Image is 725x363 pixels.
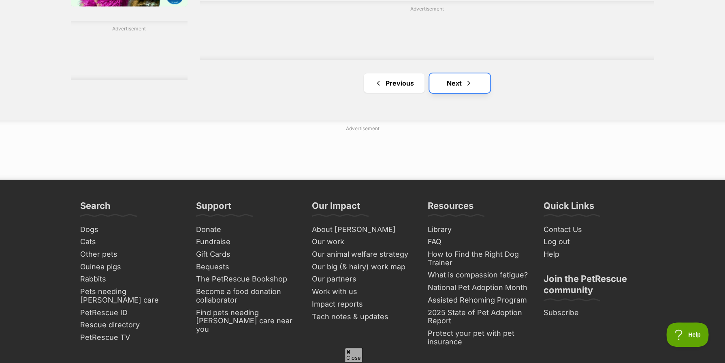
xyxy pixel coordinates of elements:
a: About [PERSON_NAME] [309,223,416,236]
a: Find pets needing [PERSON_NAME] care near you [193,307,301,336]
a: Protect your pet with pet insurance [424,327,532,348]
a: The PetRescue Bookshop [193,273,301,286]
a: PetRescue TV [77,331,185,344]
a: Our big (& hairy) work map [309,261,416,273]
a: What is compassion fatigue? [424,269,532,281]
a: Log out [540,236,648,248]
a: Our animal welfare strategy [309,248,416,261]
div: Advertisement [71,21,188,80]
a: Subscribe [540,307,648,319]
h3: Quick Links [544,200,594,216]
a: Contact Us [540,223,648,236]
a: Our work [309,236,416,248]
a: Library [424,223,532,236]
h3: Support [196,200,231,216]
a: Guinea pigs [77,261,185,273]
a: Tech notes & updates [309,311,416,323]
a: Fundraise [193,236,301,248]
a: Become a food donation collaborator [193,286,301,306]
a: Rescue directory [77,319,185,331]
h3: Search [80,200,111,216]
a: Impact reports [309,298,416,311]
h3: Resources [428,200,473,216]
a: Donate [193,223,301,236]
a: Dogs [77,223,185,236]
a: Rabbits [77,273,185,286]
a: FAQ [424,236,532,248]
a: PetRescue ID [77,307,185,319]
a: How to Find the Right Dog Trainer [424,248,532,269]
div: Advertisement [200,1,654,60]
a: Previous page [364,73,424,93]
a: Assisted Rehoming Program [424,294,532,307]
a: Next page [429,73,490,93]
a: Help [540,248,648,261]
a: Work with us [309,286,416,298]
a: Other pets [77,248,185,261]
a: Cats [77,236,185,248]
h3: Join the PetRescue community [544,273,645,301]
span: Close [345,348,362,362]
a: Pets needing [PERSON_NAME] care [77,286,185,306]
nav: Pagination [200,73,654,93]
a: Our partners [309,273,416,286]
h3: Our Impact [312,200,360,216]
a: Gift Cards [193,248,301,261]
iframe: Help Scout Beacon - Open [666,322,709,347]
a: 2025 State of Pet Adoption Report [424,307,532,327]
a: Bequests [193,261,301,273]
a: National Pet Adoption Month [424,281,532,294]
